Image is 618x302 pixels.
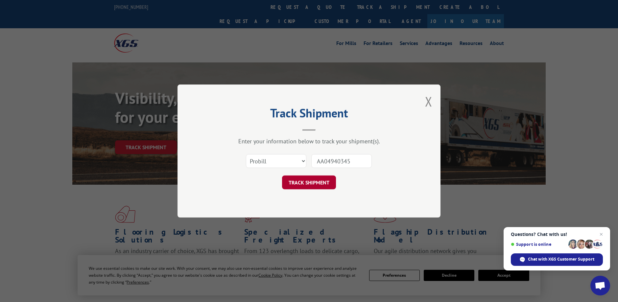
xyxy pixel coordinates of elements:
[511,232,603,237] span: Questions? Chat with us!
[210,108,408,121] h2: Track Shipment
[597,230,605,238] span: Close chat
[590,276,610,295] div: Open chat
[282,175,336,189] button: TRACK SHIPMENT
[511,242,566,247] span: Support is online
[425,93,432,110] button: Close modal
[311,154,372,168] input: Number(s)
[528,256,594,262] span: Chat with XGS Customer Support
[511,253,603,266] div: Chat with XGS Customer Support
[210,137,408,145] div: Enter your information below to track your shipment(s).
